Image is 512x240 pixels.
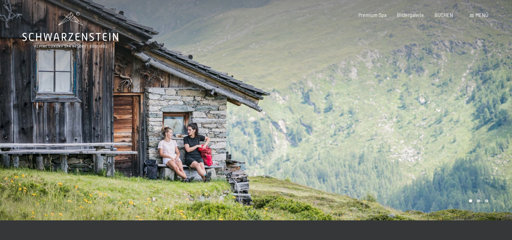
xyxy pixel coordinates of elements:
[477,199,480,203] div: Carousel Page 2
[397,12,424,18] a: Bildergalerie
[467,199,488,203] div: Carousel Pagination
[485,199,488,203] div: Carousel Page 3
[358,12,386,18] a: Premium Spa
[469,199,472,203] div: Carousel Page 1 (Current Slide)
[435,12,453,18] a: BUCHEN
[475,12,488,18] span: Menü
